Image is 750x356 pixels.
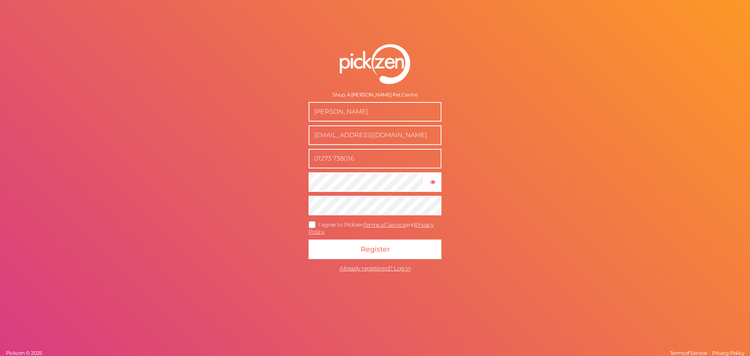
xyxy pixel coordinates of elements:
button: Register [309,240,441,259]
a: Pickzen © 2025 [4,350,44,356]
span: I agree to Pickzen and . [309,221,433,236]
a: Privacy Policy [710,350,746,356]
a: Terms of Service [364,221,405,228]
input: Business e-mail [309,125,441,145]
span: Register [361,245,390,254]
input: Phone [309,149,441,168]
a: Privacy Policy [309,221,433,236]
input: Name [309,102,441,122]
a: Terms of Service [668,350,709,356]
span: Privacy Policy [712,350,744,356]
div: Shop: A [PERSON_NAME] Pet Centre [309,92,441,98]
img: pz-logo-white.png [340,44,410,84]
span: Terms of Service [670,350,707,356]
span: Already registered? Log in [339,265,411,272]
